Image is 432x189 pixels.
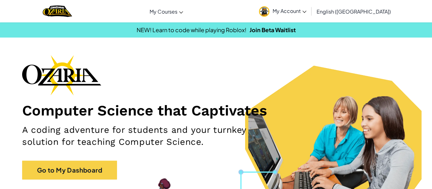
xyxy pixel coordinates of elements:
a: English ([GEOGRAPHIC_DATA]) [313,3,394,20]
a: Ozaria by CodeCombat logo [43,5,72,18]
span: English ([GEOGRAPHIC_DATA]) [317,8,391,15]
h2: A coding adventure for students and your turnkey solution for teaching Computer Science. [22,124,282,148]
a: My Account [256,1,310,21]
a: Go to My Dashboard [22,161,117,180]
img: Ozaria branding logo [22,55,101,95]
a: My Courses [146,3,186,20]
img: avatar [259,6,269,17]
span: NEW! Learn to code while playing Roblox! [137,26,246,33]
h1: Computer Science that Captivates [22,102,410,119]
a: Join Beta Waitlist [250,26,296,33]
span: My Courses [150,8,177,15]
img: Home [43,5,72,18]
span: My Account [273,8,306,14]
